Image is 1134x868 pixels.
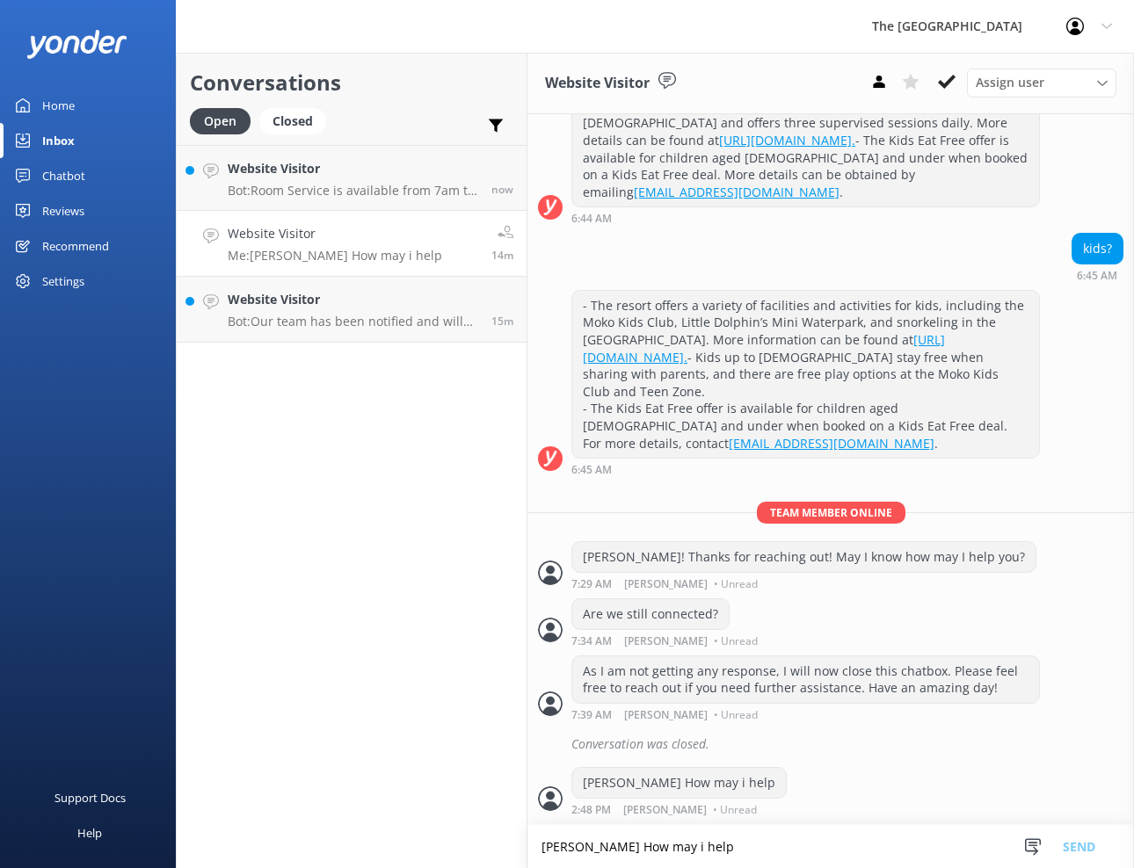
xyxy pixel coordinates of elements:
[42,123,75,158] div: Inbox
[624,579,708,590] span: [PERSON_NAME]
[757,502,905,524] span: Team member online
[571,803,787,815] div: Sep 02 2025 04:48pm (UTC -10:00) Pacific/Honolulu
[538,729,1123,759] div: 2025-09-02T19:40:00.940
[42,264,84,299] div: Settings
[572,542,1036,572] div: [PERSON_NAME]! Thanks for reaching out! May I know how may I help you?
[42,88,75,123] div: Home
[177,277,527,343] a: Website VisitorBot:Our team has been notified and will be with you as soon as possible. Alternati...
[228,224,442,243] h4: Website Visitor
[190,66,513,99] h2: Conversations
[571,805,611,815] strong: 2:48 PM
[77,815,102,850] div: Help
[634,184,840,200] a: [EMAIL_ADDRESS][DOMAIN_NAME]
[713,805,757,815] span: • Unread
[571,463,1040,475] div: Sep 02 2025 08:45am (UTC -10:00) Pacific/Honolulu
[714,710,758,720] span: • Unread
[719,132,855,148] a: [URL][DOMAIN_NAME].
[228,290,478,309] h4: Website Visitor
[55,780,126,815] div: Support Docs
[1072,269,1123,281] div: Sep 02 2025 08:45am (UTC -10:00) Pacific/Honolulu
[572,599,729,629] div: Are we still connected?
[572,768,786,798] div: [PERSON_NAME] How may i help
[572,656,1039,703] div: As I am not getting any response, I will now close this chatbox. Please feel free to reach out if...
[42,193,84,228] div: Reviews
[572,22,1039,206] div: - The resort caters to kids with facilities like the Moko Kids Club, Little Dolphin’s Mini Waterp...
[228,248,442,264] p: Me: [PERSON_NAME] How may i help
[571,212,1040,224] div: Sep 02 2025 08:44am (UTC -10:00) Pacific/Honolulu
[1077,271,1117,281] strong: 6:45 AM
[571,729,1123,759] div: Conversation was closed.
[228,314,478,329] p: Bot: Our team has been notified and will be with you as soon as possible. Alternatively, you can ...
[228,159,478,178] h4: Website Visitor
[259,108,326,134] div: Closed
[26,30,127,59] img: yonder-white-logo.png
[967,69,1116,97] div: Assign User
[729,435,934,452] a: [EMAIL_ADDRESS][DOMAIN_NAME]
[545,72,650,95] h3: Website Visitor
[572,291,1039,458] div: - The resort offers a variety of facilities and activities for kids, including the Moko Kids Club...
[228,183,478,199] p: Bot: Room Service is available from 7am to 9pm daily. If you arrive after 9pm, room service will ...
[583,331,945,365] a: [URL][DOMAIN_NAME].
[190,108,251,134] div: Open
[714,636,758,647] span: • Unread
[571,579,612,590] strong: 7:29 AM
[976,73,1044,92] span: Assign user
[571,710,612,720] strong: 7:39 AM
[42,228,109,264] div: Recommend
[571,465,612,475] strong: 6:45 AM
[571,708,1040,720] div: Sep 02 2025 09:39am (UTC -10:00) Pacific/Honolulu
[491,248,513,263] span: Sep 02 2025 04:48pm (UTC -10:00) Pacific/Honolulu
[190,111,259,130] a: Open
[623,805,707,815] span: [PERSON_NAME]
[624,636,708,647] span: [PERSON_NAME]
[42,158,85,193] div: Chatbot
[177,211,527,277] a: Website VisitorMe:[PERSON_NAME] How may i help14m
[571,636,612,647] strong: 7:34 AM
[491,182,513,197] span: Sep 02 2025 05:02pm (UTC -10:00) Pacific/Honolulu
[624,710,708,720] span: [PERSON_NAME]
[571,213,612,224] strong: 6:44 AM
[259,111,335,130] a: Closed
[491,314,513,329] span: Sep 02 2025 04:47pm (UTC -10:00) Pacific/Honolulu
[177,145,527,211] a: Website VisitorBot:Room Service is available from 7am to 9pm daily. If you arrive after 9pm, room...
[571,634,762,647] div: Sep 02 2025 09:34am (UTC -10:00) Pacific/Honolulu
[714,579,758,590] span: • Unread
[571,577,1036,590] div: Sep 02 2025 09:29am (UTC -10:00) Pacific/Honolulu
[1072,234,1123,264] div: kids?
